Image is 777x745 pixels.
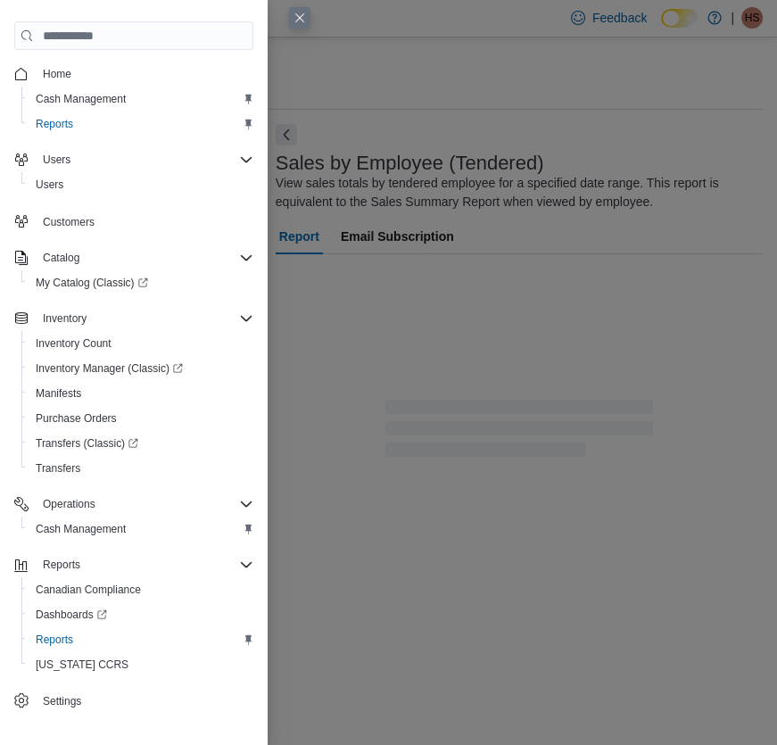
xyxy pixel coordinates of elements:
[29,174,253,195] span: Users
[7,61,260,87] button: Home
[29,604,253,625] span: Dashboards
[29,383,88,404] a: Manifests
[36,276,148,290] span: My Catalog (Classic)
[36,493,103,515] button: Operations
[36,633,73,647] span: Reports
[21,652,260,677] button: [US_STATE] CCRS
[7,147,260,172] button: Users
[289,7,310,29] button: Close this dialog
[21,270,260,295] a: My Catalog (Classic)
[29,174,70,195] a: Users
[36,308,94,329] button: Inventory
[29,333,119,354] a: Inventory Count
[29,272,155,294] a: My Catalog (Classic)
[29,408,124,429] a: Purchase Orders
[29,518,253,540] span: Cash Management
[21,356,260,381] a: Inventory Manager (Classic)
[29,518,133,540] a: Cash Management
[36,411,117,426] span: Purchase Orders
[36,461,80,476] span: Transfers
[29,433,253,454] span: Transfers (Classic)
[29,88,253,110] span: Cash Management
[21,602,260,627] a: Dashboards
[29,408,253,429] span: Purchase Orders
[36,690,253,712] span: Settings
[29,458,87,479] a: Transfers
[29,579,253,600] span: Canadian Compliance
[29,88,133,110] a: Cash Management
[43,558,80,572] span: Reports
[29,272,253,294] span: My Catalog (Classic)
[36,336,112,351] span: Inventory Count
[29,113,80,135] a: Reports
[29,579,148,600] a: Canadian Compliance
[21,112,260,137] button: Reports
[21,172,260,197] button: Users
[14,54,253,717] nav: Complex example
[7,688,260,714] button: Settings
[36,554,87,575] button: Reports
[29,333,253,354] span: Inventory Count
[29,358,190,379] a: Inventory Manager (Classic)
[29,358,253,379] span: Inventory Manager (Classic)
[29,458,253,479] span: Transfers
[36,583,141,597] span: Canadian Compliance
[21,431,260,456] a: Transfers (Classic)
[29,113,253,135] span: Reports
[36,608,107,622] span: Dashboards
[36,308,253,329] span: Inventory
[21,331,260,356] button: Inventory Count
[36,436,138,451] span: Transfers (Classic)
[7,208,260,234] button: Customers
[21,87,260,112] button: Cash Management
[43,67,71,81] span: Home
[43,311,87,326] span: Inventory
[36,62,253,85] span: Home
[36,247,253,269] span: Catalog
[36,522,126,536] span: Cash Management
[21,381,260,406] button: Manifests
[21,577,260,602] button: Canadian Compliance
[7,306,260,331] button: Inventory
[36,149,78,170] button: Users
[21,517,260,542] button: Cash Management
[7,492,260,517] button: Operations
[29,604,114,625] a: Dashboards
[36,493,253,515] span: Operations
[21,627,260,652] button: Reports
[36,210,253,232] span: Customers
[36,361,183,376] span: Inventory Manager (Classic)
[29,654,253,675] span: Washington CCRS
[36,117,73,131] span: Reports
[36,554,253,575] span: Reports
[36,658,128,672] span: [US_STATE] CCRS
[36,63,79,85] a: Home
[43,694,81,708] span: Settings
[43,153,70,167] span: Users
[36,247,87,269] button: Catalog
[36,178,63,192] span: Users
[29,629,80,650] a: Reports
[7,245,260,270] button: Catalog
[21,406,260,431] button: Purchase Orders
[43,251,79,265] span: Catalog
[36,211,102,233] a: Customers
[7,552,260,577] button: Reports
[36,691,88,712] a: Settings
[43,215,95,229] span: Customers
[21,456,260,481] button: Transfers
[36,386,81,401] span: Manifests
[29,383,253,404] span: Manifests
[29,629,253,650] span: Reports
[29,654,136,675] a: [US_STATE] CCRS
[29,433,145,454] a: Transfers (Classic)
[36,149,253,170] span: Users
[36,92,126,106] span: Cash Management
[43,497,95,511] span: Operations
